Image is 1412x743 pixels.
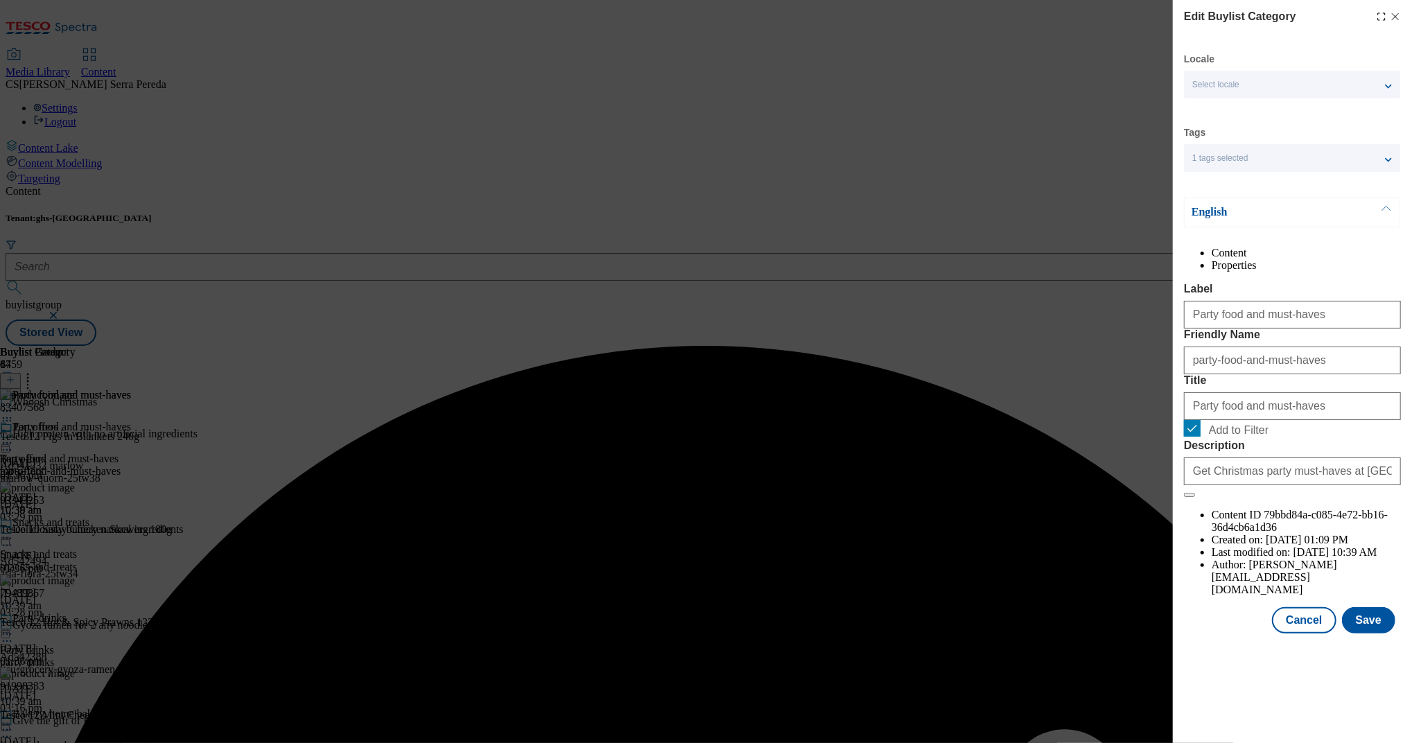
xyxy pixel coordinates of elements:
li: Properties [1212,259,1401,272]
li: Author: [1212,559,1401,596]
span: [DATE] 01:09 PM [1266,534,1348,545]
button: Cancel [1272,607,1336,633]
button: Save [1342,607,1395,633]
span: 1 tags selected [1192,153,1248,164]
label: Friendly Name [1184,329,1401,341]
input: Enter Friendly Name [1184,347,1401,374]
span: Select locale [1192,80,1239,90]
input: Enter Description [1184,457,1401,485]
label: Title [1184,374,1401,387]
label: Locale [1184,55,1214,63]
label: Tags [1184,129,1206,137]
span: [DATE] 10:39 AM [1293,546,1377,558]
li: Created on: [1212,534,1401,546]
input: Enter Title [1184,392,1401,420]
li: Last modified on: [1212,546,1401,559]
button: 1 tags selected [1184,144,1400,172]
label: Description [1184,439,1401,452]
button: Select locale [1184,71,1400,98]
span: 79bbd84a-c085-4e72-bb16-36d4cb6a1d36 [1212,509,1388,533]
span: [PERSON_NAME][EMAIL_ADDRESS][DOMAIN_NAME] [1212,559,1337,595]
input: Enter Label [1184,301,1401,329]
span: Add to Filter [1209,424,1269,437]
label: Label [1184,283,1401,295]
li: Content [1212,247,1401,259]
p: English [1192,205,1337,219]
li: Content ID [1212,509,1401,534]
h4: Edit Buylist Category [1184,8,1296,25]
